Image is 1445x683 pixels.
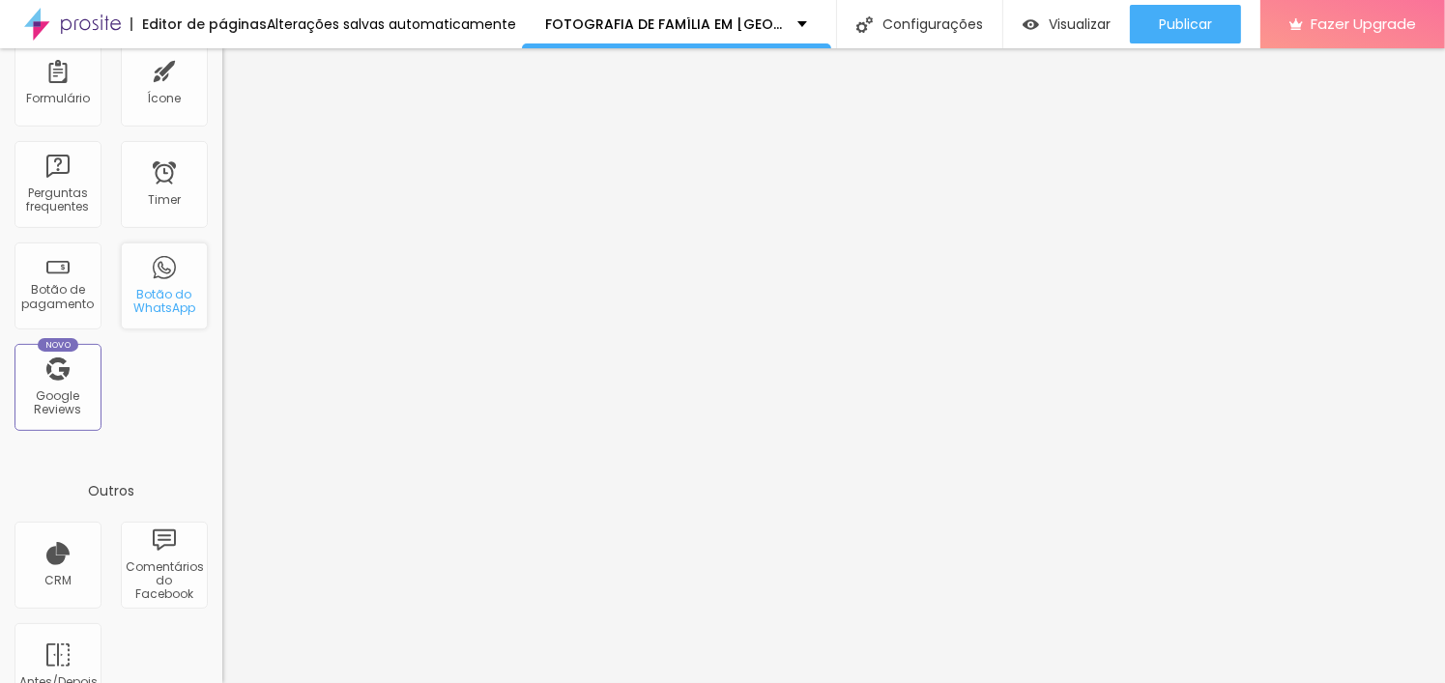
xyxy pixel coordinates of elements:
div: Formulário [26,92,90,105]
div: Editor de páginas [130,17,267,31]
div: CRM [44,574,72,587]
div: Alterações salvas automaticamente [267,17,516,31]
div: Timer [148,193,181,207]
div: Botão de pagamento [19,283,96,311]
div: Ícone [148,92,182,105]
iframe: Editor [222,48,1445,683]
span: Fazer Upgrade [1311,15,1416,32]
button: Visualizar [1003,5,1130,43]
img: Icone [856,16,873,33]
div: Perguntas frequentes [19,186,96,214]
div: Botão do WhatsApp [126,288,202,316]
div: Novo [38,338,79,352]
span: Publicar [1159,16,1212,32]
p: FOTOGRAFIA DE FAMÍLIA EM [GEOGRAPHIC_DATA] [546,17,783,31]
div: Comentários do Facebook [126,560,202,602]
span: Visualizar [1049,16,1111,32]
img: view-1.svg [1023,16,1039,33]
div: Google Reviews [19,389,96,417]
button: Publicar [1130,5,1241,43]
